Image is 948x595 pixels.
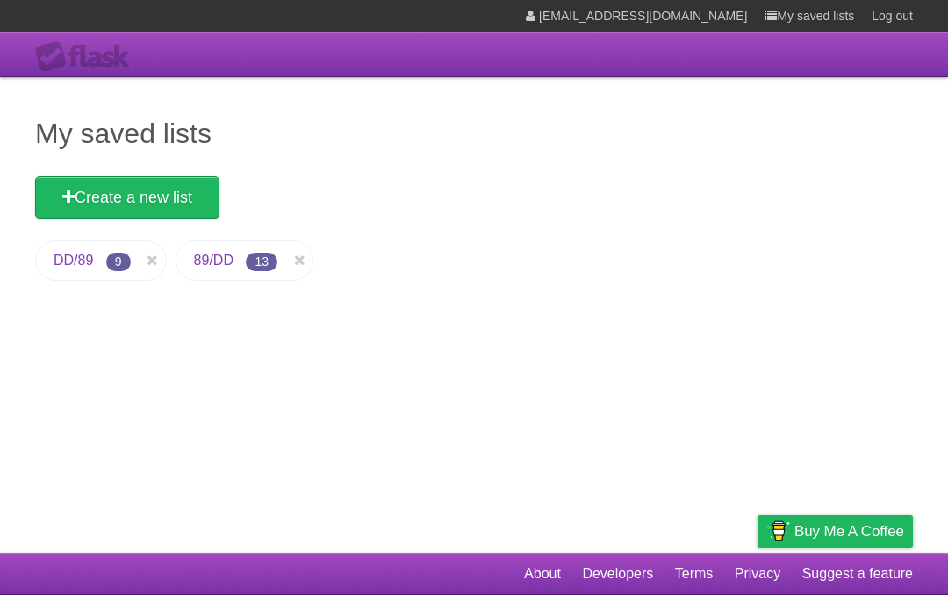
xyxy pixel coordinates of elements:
span: 9 [106,253,131,271]
a: Buy me a coffee [758,515,913,548]
a: Terms [675,557,714,591]
h1: My saved lists [35,112,913,154]
a: 89/DD [194,253,233,268]
a: Suggest a feature [802,557,913,591]
div: Flask [35,41,140,73]
a: DD/89 [54,253,93,268]
a: Create a new list [35,176,219,219]
a: Privacy [735,557,780,591]
a: About [524,557,561,591]
span: Buy me a coffee [794,516,904,547]
a: Developers [582,557,653,591]
img: Buy me a coffee [766,516,790,546]
span: 13 [246,253,277,271]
